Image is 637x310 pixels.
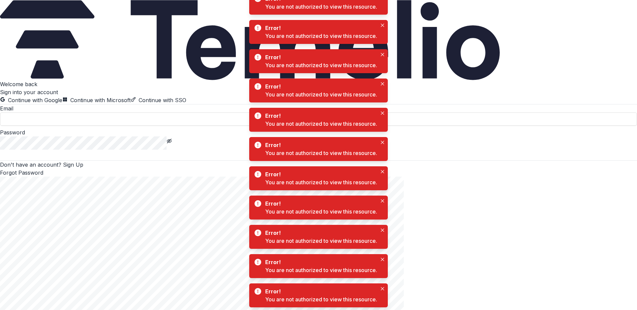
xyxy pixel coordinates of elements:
[265,120,377,128] div: You are not authorized to view this resource.
[265,178,377,186] div: You are not authorized to view this resource.
[378,138,386,146] button: Close
[131,96,186,104] button: Continue with SSO
[378,80,386,88] button: Close
[265,24,374,32] div: Error!
[62,96,131,104] button: Continue with Microsoft
[265,287,374,295] div: Error!
[167,136,172,144] button: Toggle password visibility
[378,21,386,29] button: Close
[378,226,386,234] button: Close
[265,61,377,69] div: You are not authorized to view this resource.
[265,170,374,178] div: Error!
[265,3,377,11] div: You are not authorized to view this resource.
[378,51,386,59] button: Close
[265,82,374,90] div: Error!
[63,161,83,168] a: Sign Up
[378,168,386,176] button: Close
[265,32,377,40] div: You are not authorized to view this resource.
[378,255,386,263] button: Close
[265,258,374,266] div: Error!
[378,285,386,293] button: Close
[378,197,386,205] button: Close
[265,112,374,120] div: Error!
[265,266,377,274] div: You are not authorized to view this resource.
[265,149,377,157] div: You are not authorized to view this resource.
[265,208,377,216] div: You are not authorized to view this resource.
[265,90,377,98] div: You are not authorized to view this resource.
[265,141,374,149] div: Error!
[378,109,386,117] button: Close
[265,237,377,245] div: You are not authorized to view this resource.
[265,295,377,303] div: You are not authorized to view this resource.
[265,200,374,208] div: Error!
[265,53,374,61] div: Error!
[265,229,374,237] div: Error!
